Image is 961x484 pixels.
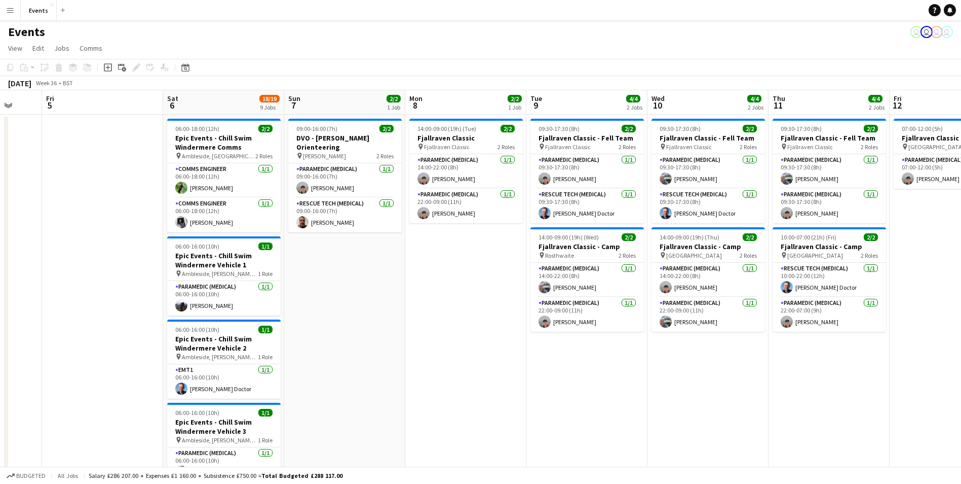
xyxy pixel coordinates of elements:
div: 06:00-16:00 (10h)1/1Epic Events - Chill Swim Windermere Vehicle 2 Ambleside, [PERSON_NAME][GEOGRA... [167,320,281,399]
app-card-role: Paramedic (Medical)1/114:00-22:00 (8h)[PERSON_NAME] [530,263,644,297]
span: 2 Roles [619,252,636,259]
app-card-role: Rescue Tech (Medical)1/110:00-22:00 (12h)[PERSON_NAME] Doctor [773,263,886,297]
app-card-role: Comms Engineer1/106:00-18:00 (12h)[PERSON_NAME] [167,163,281,198]
span: 10 [650,99,665,111]
span: 4/4 [747,95,761,102]
span: 18/19 [259,95,280,102]
h3: DVO - [PERSON_NAME] Orienteering [288,133,402,152]
span: 1 Role [258,270,273,278]
div: BST [63,79,73,87]
span: All jobs [56,472,80,479]
span: 1/1 [258,409,273,417]
span: 2/2 [622,233,636,241]
app-job-card: 09:00-16:00 (7h)2/2DVO - [PERSON_NAME] Orienteering [PERSON_NAME]2 RolesParamedic (Medical)1/109:... [288,119,402,232]
span: Fri [894,94,902,103]
app-card-role: Paramedic (Medical)1/109:30-17:30 (8h)[PERSON_NAME] [651,154,765,189]
div: 1 Job [387,103,400,111]
div: 10:00-07:00 (21h) (Fri)2/2Fjallraven Classic - Camp [GEOGRAPHIC_DATA]2 RolesRescue Tech (Medical)... [773,227,886,332]
span: 2/2 [258,125,273,132]
span: 09:30-17:30 (8h) [660,125,701,132]
span: 06:00-16:00 (10h) [175,409,219,417]
span: Tue [530,94,542,103]
span: 2/2 [864,125,878,132]
span: Jobs [54,44,69,53]
app-card-role: Rescue Tech (Medical)1/109:30-17:30 (8h)[PERSON_NAME] Doctor [651,189,765,223]
span: 10:00-07:00 (21h) (Fri) [781,233,836,241]
span: 9 [529,99,542,111]
app-card-role: Paramedic (Medical)1/122:00-09:00 (11h)[PERSON_NAME] [530,297,644,332]
div: Salary £286 207.00 + Expenses £1 160.00 + Subsistence £750.00 = [89,472,342,479]
span: Rosthwaite [545,252,574,259]
span: Fri [46,94,54,103]
span: 7 [287,99,300,111]
span: 4/4 [868,95,882,102]
div: 1 Job [508,103,521,111]
app-job-card: 14:00-09:00 (19h) (Thu)2/2Fjallraven Classic - Camp [GEOGRAPHIC_DATA]2 RolesParamedic (Medical)1/... [651,227,765,332]
span: 2/2 [864,233,878,241]
app-card-role: Rescue Tech (Medical)1/109:30-17:30 (8h)[PERSON_NAME] Doctor [530,189,644,223]
span: 4/4 [626,95,640,102]
span: View [8,44,22,53]
span: 2/2 [508,95,522,102]
span: Edit [32,44,44,53]
span: 14:00-09:00 (19h) (Tue) [417,125,476,132]
span: 2 Roles [740,252,757,259]
app-card-role: EMT11/106:00-16:00 (10h)[PERSON_NAME] Doctor [167,364,281,399]
span: 2 Roles [376,152,394,160]
span: 2 Roles [740,143,757,151]
span: Ambleside, [PERSON_NAME][GEOGRAPHIC_DATA] [182,353,258,361]
span: Comms [80,44,102,53]
div: 9 Jobs [260,103,279,111]
h3: Fjallraven Classic [409,133,523,143]
span: 06:00-16:00 (10h) [175,243,219,250]
h3: Epic Events - Chill Swim Windermere Vehicle 3 [167,418,281,436]
app-card-role: Paramedic (Medical)1/122:00-09:00 (11h)[PERSON_NAME] [409,189,523,223]
span: Fjallraven Classic [424,143,470,151]
span: 1 Role [258,436,273,444]
a: View [4,42,26,55]
app-job-card: 06:00-16:00 (10h)1/1Epic Events - Chill Swim Windermere Vehicle 1 Ambleside, [PERSON_NAME][GEOGRA... [167,236,281,316]
app-job-card: 14:00-09:00 (19h) (Tue)2/2Fjallraven Classic Fjallraven Classic2 RolesParamedic (Medical)1/114:00... [409,119,523,223]
app-card-role: Paramedic (Medical)1/122:00-07:00 (9h)[PERSON_NAME] [773,297,886,332]
app-card-role: Rescue Tech (Medical)1/109:00-16:00 (7h)[PERSON_NAME] [288,198,402,232]
a: Comms [75,42,106,55]
span: 12 [892,99,902,111]
span: 2 Roles [861,143,878,151]
span: 09:30-17:30 (8h) [781,125,822,132]
span: Ambleside, [PERSON_NAME][GEOGRAPHIC_DATA] [182,270,258,278]
span: 06:00-18:00 (12h) [175,125,219,132]
span: Thu [773,94,785,103]
h3: Fjallraven Classic - Camp [530,242,644,251]
h3: Fjallraven Classic - Fell Team [773,133,886,143]
span: [GEOGRAPHIC_DATA] [666,252,722,259]
span: 5 [45,99,54,111]
app-user-avatar: Paul Wilmore [931,26,943,38]
span: Sat [167,94,178,103]
span: 2 Roles [861,252,878,259]
span: 2 Roles [255,152,273,160]
app-card-role: Paramedic (Medical)1/106:00-16:00 (10h)[PERSON_NAME] [167,281,281,316]
span: Fjallraven Classic [787,143,833,151]
h3: Epic Events - Chill Swim Windermere Comms [167,133,281,152]
span: 2/2 [743,125,757,132]
span: Ambleside, [GEOGRAPHIC_DATA] [182,152,255,160]
h1: Events [8,24,45,40]
span: Budgeted [16,472,46,479]
span: Sun [288,94,300,103]
span: Fjallraven Classic [545,143,591,151]
span: Mon [409,94,422,103]
h3: Epic Events - Chill Swim Windermere Vehicle 2 [167,334,281,353]
app-job-card: 06:00-16:00 (10h)1/1Epic Events - Chill Swim Windermere Vehicle 3 Ambleside, [PERSON_NAME][GEOGRA... [167,403,281,482]
app-card-role: Paramedic (Medical)1/114:00-22:00 (8h)[PERSON_NAME] [651,263,765,297]
h3: Fjallraven Classic - Camp [651,242,765,251]
span: 2/2 [501,125,515,132]
app-job-card: 14:00-09:00 (19h) (Wed)2/2Fjallraven Classic - Camp Rosthwaite2 RolesParamedic (Medical)1/114:00-... [530,227,644,332]
span: [GEOGRAPHIC_DATA] [787,252,843,259]
a: Jobs [50,42,73,55]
